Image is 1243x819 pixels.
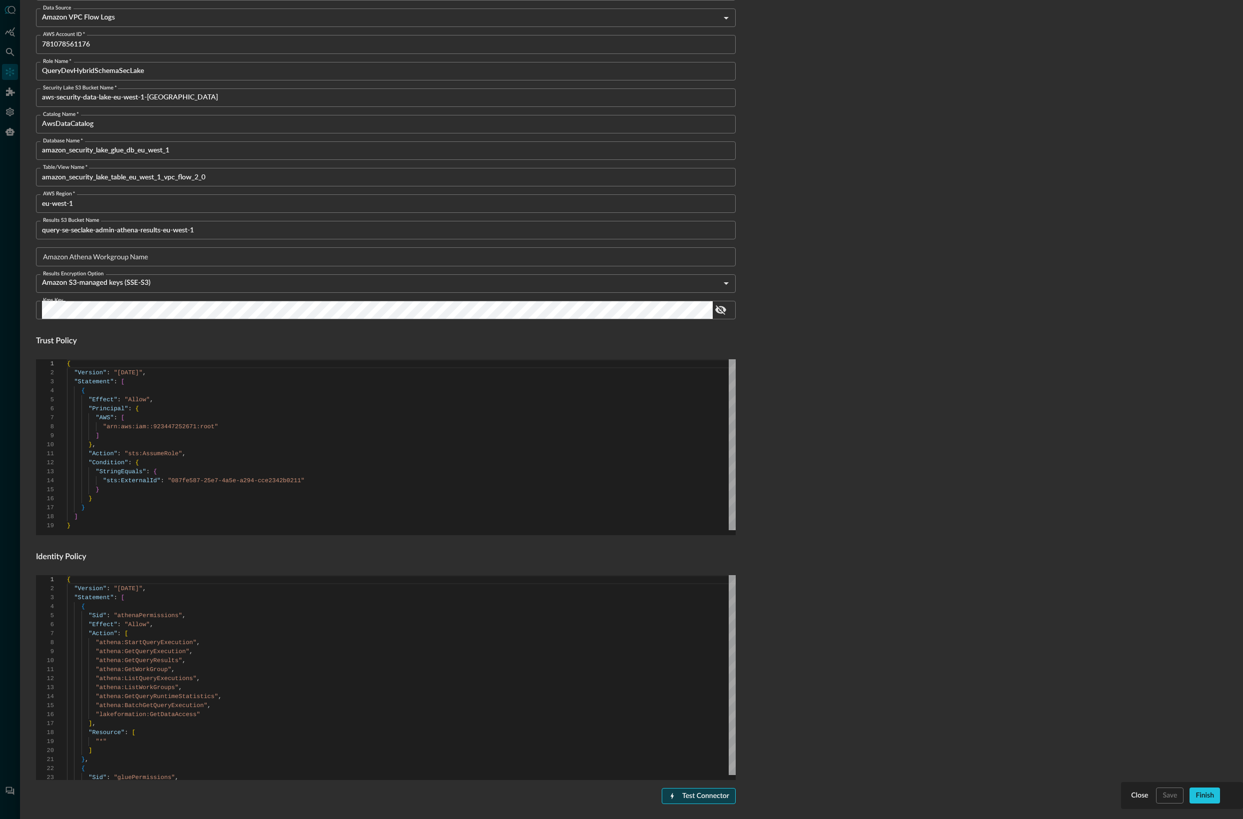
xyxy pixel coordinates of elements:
[189,648,193,655] span: ,
[36,764,54,773] div: 22
[36,620,54,629] div: 6
[42,274,736,293] div: Amazon S3-managed keys (SSE-S3)
[182,612,185,619] span: ,
[1131,790,1148,802] div: Close
[36,440,54,449] div: 10
[96,648,189,655] span: "athena:GetQueryExecution"
[117,396,121,403] span: :
[124,729,128,736] span: :
[43,84,117,92] label: Security Lake S3 Bucket Name
[88,720,92,727] span: ]
[67,360,70,367] span: {
[128,459,131,466] span: :
[218,693,221,700] span: ,
[88,747,92,754] span: ]
[81,756,85,763] span: }
[88,450,117,457] span: "Action"
[124,450,182,457] span: "sts:AssumeRole"
[207,702,211,709] span: ,
[178,684,182,691] span: ,
[182,450,185,457] span: ,
[36,737,54,746] div: 19
[36,449,54,458] div: 11
[682,790,729,803] div: Test Connector
[135,459,139,466] span: {
[36,692,54,701] div: 14
[88,630,117,637] span: "Action"
[160,477,164,484] span: :
[36,647,54,656] div: 9
[36,467,54,476] div: 13
[36,377,54,386] div: 3
[36,656,54,665] div: 10
[36,422,54,431] div: 8
[67,576,70,583] span: {
[43,270,103,278] label: Results Encryption Option
[117,630,121,637] span: :
[36,521,54,530] div: 19
[121,378,124,385] span: [
[36,431,54,440] div: 9
[106,612,110,619] span: :
[74,378,113,385] span: "Statement"
[96,639,197,646] span: "athena:StartQueryExecution"
[81,504,85,511] span: }
[81,765,85,772] span: {
[36,413,54,422] div: 7
[88,495,92,502] span: }
[43,30,85,38] label: AWS Account ID
[114,585,143,592] span: "[DATE]"
[88,459,128,466] span: "Condition"
[36,719,54,728] div: 17
[153,468,157,475] span: {
[96,486,99,493] span: }
[36,584,54,593] div: 2
[67,522,70,529] span: }
[36,575,54,584] div: 1
[43,110,79,118] label: Catalog Name
[36,512,54,521] div: 18
[36,701,54,710] div: 15
[43,137,83,145] label: Database Name
[36,665,54,674] div: 11
[88,729,124,736] span: "Resource"
[96,432,99,439] span: ]
[36,602,54,611] div: 4
[182,657,185,664] span: ,
[196,639,200,646] span: ,
[168,477,305,484] span: "087fe587-25e7-4a5e-a294-cce2342b0211"
[96,657,182,664] span: "athena:GetQueryResults"
[132,729,135,736] span: [
[36,683,54,692] div: 13
[150,621,153,628] span: ,
[88,612,106,619] span: "Sid"
[96,684,179,691] span: "athena:ListWorkGroups"
[96,675,197,682] span: "athena:ListQueryExecutions"
[106,369,110,376] span: :
[171,666,175,673] span: ,
[114,774,175,781] span: "gluePermissions"
[146,468,149,475] span: :
[88,441,92,448] span: }
[135,405,139,412] span: {
[96,711,200,718] span: "lakeformation:GetDataAccess"
[96,693,218,700] span: "athena:GetQueryRuntimeStatistics"
[74,594,113,601] span: "Statement"
[36,359,54,368] div: 1
[43,57,71,65] label: Role Name
[142,369,146,376] span: ,
[124,630,128,637] span: [
[96,702,207,709] span: "athena:BatchGetQueryExecution"
[36,458,54,467] div: 12
[88,621,117,628] span: "Effect"
[42,8,736,27] div: Amazon VPC Flow Logs
[43,296,63,304] label: Kms Key
[36,638,54,647] div: 8
[713,302,729,318] button: show password
[36,755,54,764] div: 21
[114,378,117,385] span: :
[88,405,128,412] span: "Principal"
[1196,790,1214,802] div: Finish
[114,594,117,601] span: :
[121,414,124,421] span: [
